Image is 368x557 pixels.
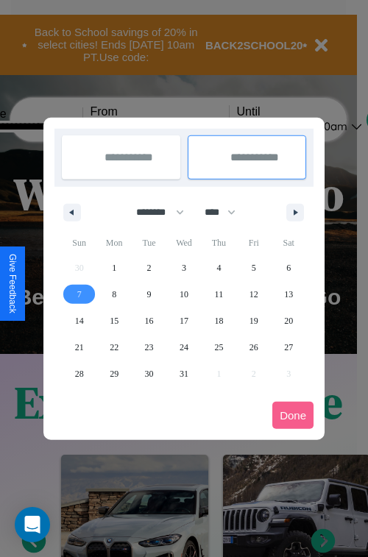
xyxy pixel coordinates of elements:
[96,231,131,255] span: Mon
[166,308,201,334] button: 17
[112,281,116,308] span: 8
[215,281,224,308] span: 11
[202,255,236,281] button: 4
[110,361,118,387] span: 29
[75,308,84,334] span: 14
[145,361,154,387] span: 30
[166,361,201,387] button: 31
[284,281,293,308] span: 13
[180,308,188,334] span: 17
[147,255,152,281] span: 2
[272,255,306,281] button: 6
[284,334,293,361] span: 27
[180,361,188,387] span: 31
[145,308,154,334] span: 16
[62,281,96,308] button: 7
[180,334,188,361] span: 24
[96,308,131,334] button: 15
[62,308,96,334] button: 14
[182,255,186,281] span: 3
[7,254,18,313] div: Give Feedback
[250,334,258,361] span: 26
[132,334,166,361] button: 23
[250,281,258,308] span: 12
[202,281,236,308] button: 11
[214,334,223,361] span: 25
[110,308,118,334] span: 15
[286,255,291,281] span: 6
[132,361,166,387] button: 30
[132,255,166,281] button: 2
[75,334,84,361] span: 21
[166,231,201,255] span: Wed
[202,334,236,361] button: 25
[62,334,96,361] button: 21
[272,308,306,334] button: 20
[132,281,166,308] button: 9
[250,308,258,334] span: 19
[236,308,271,334] button: 19
[145,334,154,361] span: 23
[214,308,223,334] span: 18
[272,402,314,429] button: Done
[147,281,152,308] span: 9
[236,334,271,361] button: 26
[180,281,188,308] span: 10
[216,255,221,281] span: 4
[96,281,131,308] button: 8
[236,231,271,255] span: Fri
[132,231,166,255] span: Tue
[252,255,256,281] span: 5
[77,281,82,308] span: 7
[202,231,236,255] span: Thu
[166,281,201,308] button: 10
[272,334,306,361] button: 27
[166,334,201,361] button: 24
[166,255,201,281] button: 3
[112,255,116,281] span: 1
[96,334,131,361] button: 22
[75,361,84,387] span: 28
[62,231,96,255] span: Sun
[236,255,271,281] button: 5
[272,281,306,308] button: 13
[272,231,306,255] span: Sat
[202,308,236,334] button: 18
[110,334,118,361] span: 22
[15,507,50,542] div: Open Intercom Messenger
[96,361,131,387] button: 29
[284,308,293,334] span: 20
[96,255,131,281] button: 1
[236,281,271,308] button: 12
[62,361,96,387] button: 28
[132,308,166,334] button: 16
